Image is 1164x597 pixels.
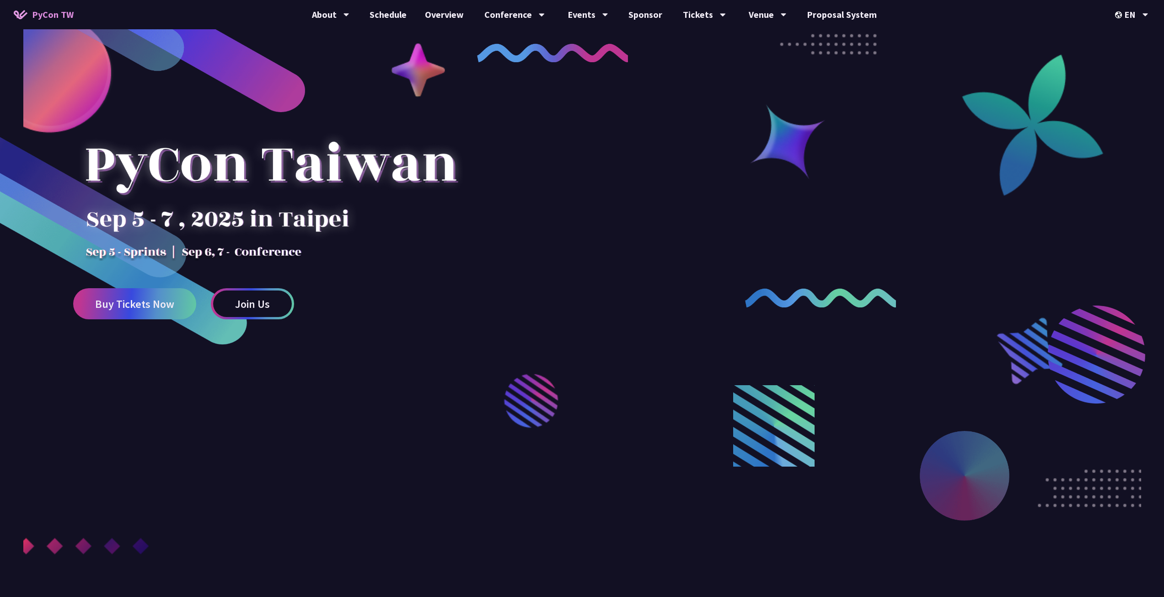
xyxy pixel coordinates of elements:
a: PyCon TW [5,3,83,26]
span: Buy Tickets Now [95,298,174,310]
img: Home icon of PyCon TW 2025 [14,10,27,19]
img: curly-1.ebdbada.png [477,43,628,62]
span: Join Us [235,298,270,310]
span: PyCon TW [32,8,74,22]
a: Join Us [211,288,294,319]
img: curly-2.e802c9f.png [745,288,896,307]
a: Buy Tickets Now [73,288,196,319]
img: Locale Icon [1115,11,1124,18]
